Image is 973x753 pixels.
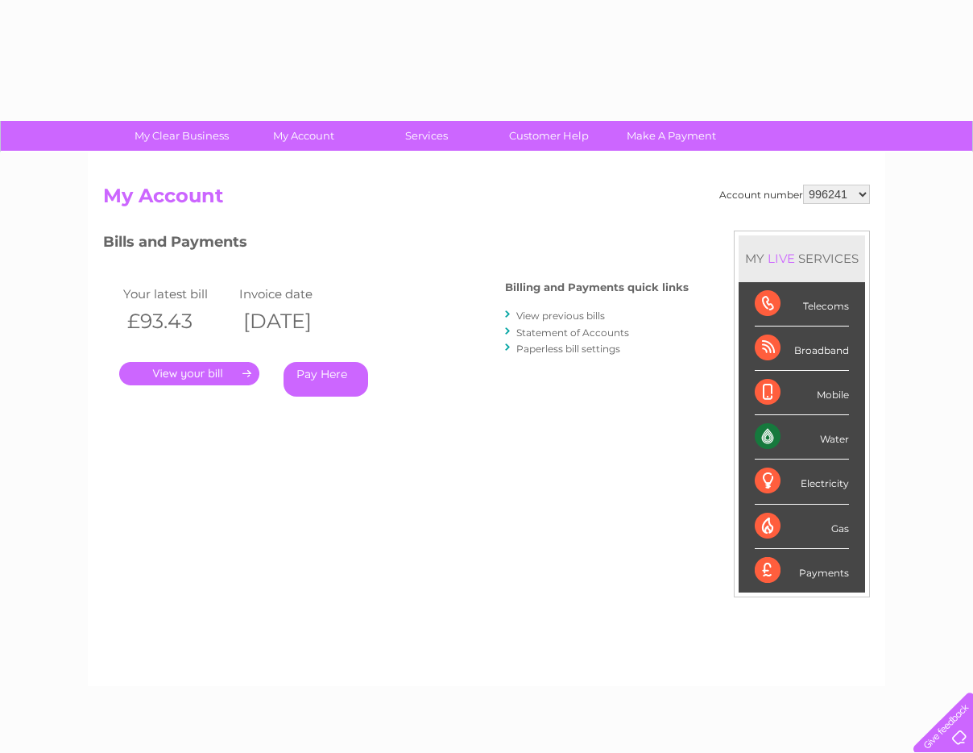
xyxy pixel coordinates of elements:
a: Customer Help [482,121,615,151]
h3: Bills and Payments [103,231,689,259]
div: LIVE [764,251,798,266]
a: Pay Here [284,362,368,397]
a: My Clear Business [115,121,248,151]
a: Services [360,121,493,151]
div: Electricity [755,460,849,504]
div: Gas [755,505,849,549]
div: Telecoms [755,282,849,327]
td: Your latest bill [119,283,235,305]
div: Payments [755,549,849,593]
td: Invoice date [235,283,351,305]
div: Mobile [755,371,849,415]
a: Statement of Accounts [516,327,629,339]
a: Make A Payment [605,121,738,151]
a: My Account [238,121,371,151]
th: [DATE] [235,305,351,338]
h4: Billing and Payments quick links [505,281,689,293]
div: Broadband [755,327,849,371]
a: . [119,362,259,385]
div: Water [755,415,849,460]
a: View previous bills [516,310,605,322]
th: £93.43 [119,305,235,338]
div: Account number [719,185,870,204]
div: MY SERVICES [739,235,865,281]
a: Paperless bill settings [516,343,620,355]
h2: My Account [103,185,870,215]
